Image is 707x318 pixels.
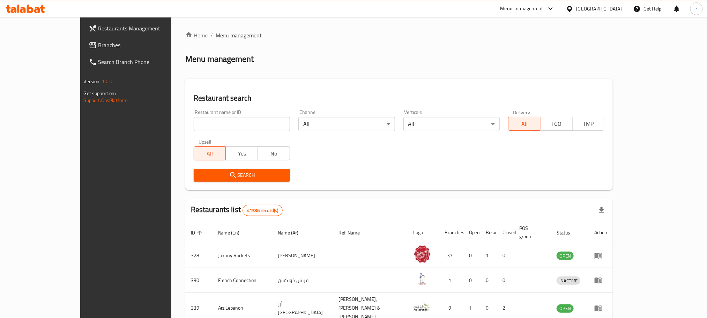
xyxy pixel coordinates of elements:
div: OPEN [557,252,574,260]
th: Logo [408,222,439,243]
button: All [508,117,541,131]
span: OPEN [557,304,574,312]
span: All [197,149,223,159]
th: Branches [439,222,464,243]
th: Closed [497,222,514,243]
span: Name (Ar) [278,229,307,237]
div: Total records count [243,205,283,216]
span: TMP [575,119,602,129]
button: No [258,146,290,160]
button: Yes [225,146,258,160]
span: Search Branch Phone [98,58,193,66]
span: All [511,119,538,129]
span: Branches [98,41,193,49]
span: Search [199,171,284,180]
th: Busy [481,222,497,243]
span: 1.0.0 [102,77,113,86]
span: OPEN [557,252,574,260]
button: Search [194,169,290,182]
a: Support.OpsPlatform [84,96,128,105]
span: Ref. Name [338,229,369,237]
td: فرنش كونكشن [272,268,333,293]
td: [PERSON_NAME] [272,243,333,268]
div: All [403,117,500,131]
img: Arz Lebanon [414,298,431,316]
span: Version: [84,77,101,86]
button: All [194,146,226,160]
span: Get support on: [84,89,116,98]
td: 0 [464,268,481,293]
td: 37 [439,243,464,268]
label: Upsell [199,139,211,144]
span: r [695,5,697,13]
span: ID [191,229,204,237]
td: 1 [439,268,464,293]
th: Open [464,222,481,243]
nav: breadcrumb [185,31,613,39]
div: [GEOGRAPHIC_DATA] [576,5,622,13]
li: / [210,31,213,39]
a: Restaurants Management [83,20,198,37]
td: 0 [497,268,514,293]
input: Search for restaurant name or ID.. [194,117,290,131]
h2: Menu management [185,53,254,65]
img: French Connection [414,270,431,288]
a: Branches [83,37,198,53]
div: Menu-management [500,5,543,13]
h2: Restaurants list [191,204,283,216]
span: Yes [229,149,255,159]
td: 1 [481,243,497,268]
span: Status [557,229,579,237]
span: 41386 record(s) [243,207,282,214]
th: Action [589,222,613,243]
div: Menu [594,251,607,260]
span: Menu management [216,31,262,39]
td: 330 [185,268,213,293]
img: Johnny Rockets [414,245,431,263]
div: Menu [594,304,607,312]
td: 0 [464,243,481,268]
span: Restaurants Management [98,24,193,32]
span: TGO [543,119,570,129]
td: French Connection [213,268,273,293]
label: Delivery [513,110,530,115]
td: 0 [497,243,514,268]
td: Johnny Rockets [213,243,273,268]
td: 328 [185,243,213,268]
div: All [298,117,395,131]
span: POS group [520,224,543,241]
span: Name (En) [218,229,249,237]
h2: Restaurant search [194,93,605,103]
button: TGO [540,117,573,131]
td: 0 [481,268,497,293]
button: TMP [572,117,605,131]
div: Menu [594,276,607,284]
span: INACTIVE [557,277,580,285]
span: No [261,149,287,159]
a: Search Branch Phone [83,53,198,70]
div: Export file [593,202,610,219]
